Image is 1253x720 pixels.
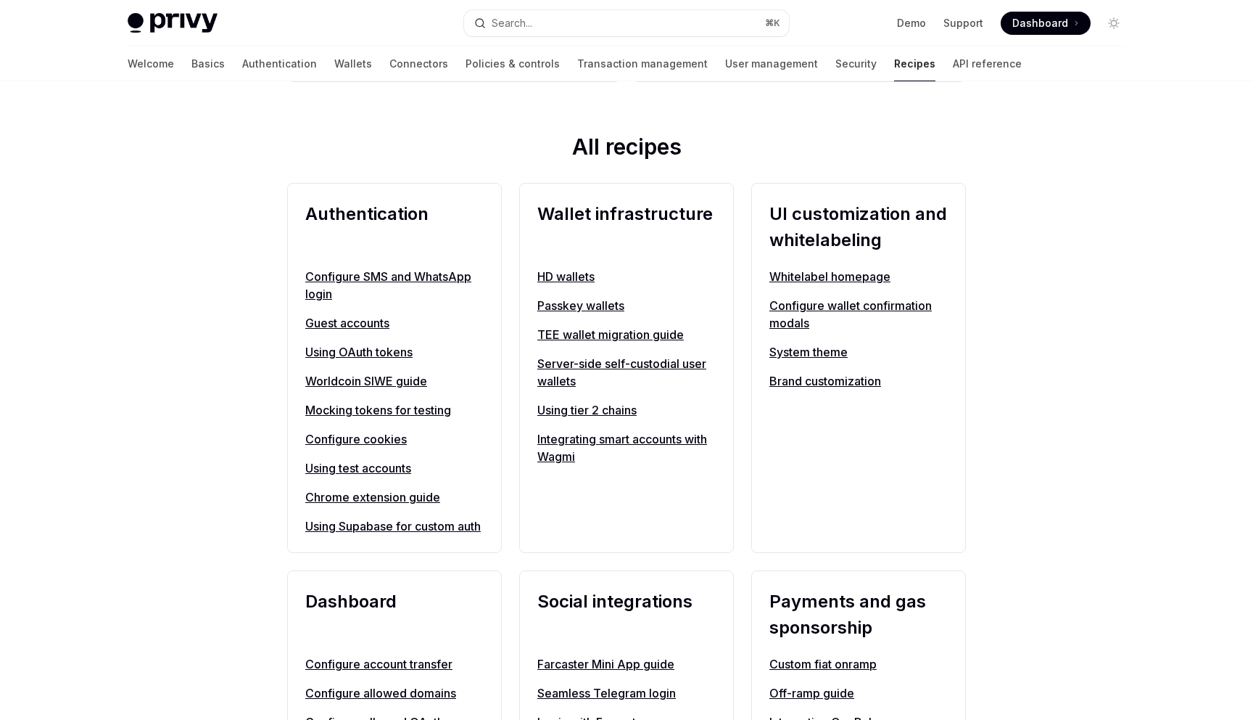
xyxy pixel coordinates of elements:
a: Using test accounts [305,459,484,477]
h2: Wallet infrastructure [537,201,716,253]
a: Integrating smart accounts with Wagmi [537,430,716,465]
a: Support [943,16,983,30]
a: Security [835,46,877,81]
a: Passkey wallets [537,297,716,314]
a: Server-side self-custodial user wallets [537,355,716,390]
a: Basics [191,46,225,81]
a: Connectors [389,46,448,81]
a: Farcaster Mini App guide [537,655,716,673]
a: Mocking tokens for testing [305,401,484,419]
img: light logo [128,13,218,33]
a: Authentication [242,46,317,81]
a: Chrome extension guide [305,488,484,506]
a: Transaction management [577,46,708,81]
button: Search...⌘K [464,10,789,36]
a: Seamless Telegram login [537,684,716,702]
a: Demo [897,16,926,30]
h2: UI customization and whitelabeling [769,201,948,253]
a: System theme [769,343,948,361]
a: Configure wallet confirmation modals [769,297,948,332]
a: Off-ramp guide [769,684,948,702]
a: Custom fiat onramp [769,655,948,673]
h2: Payments and gas sponsorship [769,589,948,641]
a: User management [725,46,818,81]
a: Brand customization [769,372,948,390]
a: Whitelabel homepage [769,268,948,285]
a: Using OAuth tokens [305,343,484,361]
h2: Dashboard [305,589,484,641]
a: Configure cookies [305,430,484,448]
button: Toggle dark mode [1102,12,1125,35]
a: HD wallets [537,268,716,285]
a: Using tier 2 chains [537,401,716,419]
h2: Authentication [305,201,484,253]
a: Using Supabase for custom auth [305,517,484,535]
a: Guest accounts [305,314,484,332]
span: ⌘ K [765,17,780,29]
a: Dashboard [1001,12,1091,35]
a: Wallets [334,46,372,81]
div: Search... [492,15,532,32]
a: Recipes [894,46,935,81]
a: Welcome [128,46,174,81]
a: Policies & controls [466,46,560,81]
a: Configure allowed domains [305,684,484,702]
a: API reference [953,46,1022,81]
a: Configure account transfer [305,655,484,673]
a: Worldcoin SIWE guide [305,372,484,390]
h2: Social integrations [537,589,716,641]
a: Configure SMS and WhatsApp login [305,268,484,303]
a: TEE wallet migration guide [537,326,716,343]
span: Dashboard [1012,16,1068,30]
h2: All recipes [287,134,966,165]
